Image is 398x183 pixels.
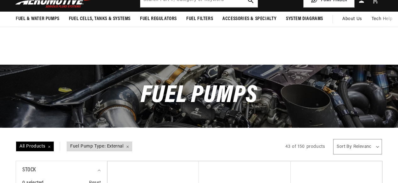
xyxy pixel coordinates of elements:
span: Fuel Regulators [140,16,177,22]
span: Fuel Pumps [141,83,257,108]
summary: Fuel Filters [182,12,218,26]
summary: Stock (0 selected) [22,161,101,180]
span: Accessories & Specialty [222,16,277,22]
span: All Products [16,142,53,151]
a: Fuel Pump Type: External [66,142,132,151]
a: About Us [338,12,367,27]
a: All Products [16,142,66,151]
span: Fuel Pump Type: External [67,142,132,151]
span: Fuel Filters [186,16,213,22]
span: Stock [22,166,36,175]
summary: System Diagrams [281,12,328,26]
span: Fuel & Water Pumps [16,16,59,22]
span: Tech Help [372,16,392,23]
summary: Fuel Regulators [135,12,182,26]
span: Fuel Cells, Tanks & Systems [69,16,131,22]
summary: Fuel Cells, Tanks & Systems [64,12,135,26]
summary: Tech Help [367,12,397,27]
span: About Us [342,17,362,21]
span: 43 of 150 products [285,144,325,149]
summary: Fuel & Water Pumps [11,12,64,26]
span: System Diagrams [286,16,323,22]
summary: Accessories & Specialty [218,12,281,26]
